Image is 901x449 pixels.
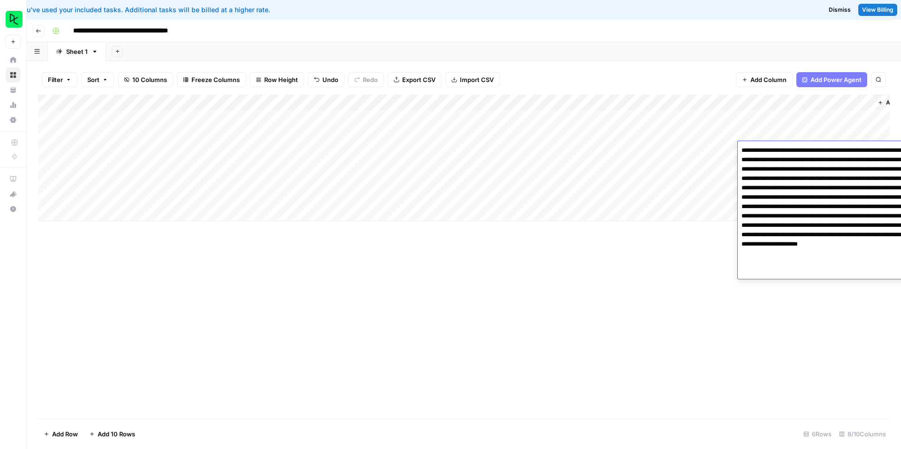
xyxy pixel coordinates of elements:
[6,202,21,217] button: Help + Support
[6,187,20,201] div: What's new?
[460,75,494,84] span: Import CSV
[829,6,851,14] span: Dismiss
[98,429,135,439] span: Add 10 Rows
[8,5,546,15] div: You've used your included tasks. Additional tasks will be billed at a higher rate.
[858,4,897,16] a: View Billing
[6,82,21,97] a: Your Data
[736,72,793,87] button: Add Column
[48,42,106,61] a: Sheet 1
[38,427,84,442] button: Add Row
[250,72,304,87] button: Row Height
[388,72,442,87] button: Export CSV
[6,52,21,67] a: Home
[402,75,435,84] span: Export CSV
[862,6,893,14] span: View Billing
[322,75,338,84] span: Undo
[66,47,88,56] div: Sheet 1
[264,75,298,84] span: Row Height
[6,7,21,31] button: Workspace: DataCamp
[308,72,344,87] button: Undo
[81,72,114,87] button: Sort
[6,97,21,112] a: Usage
[132,75,167,84] span: 10 Columns
[825,4,855,16] button: Dismiss
[84,427,141,442] button: Add 10 Rows
[87,75,99,84] span: Sort
[750,75,786,84] span: Add Column
[191,75,240,84] span: Freeze Columns
[363,75,378,84] span: Redo
[118,72,173,87] button: 10 Columns
[810,75,862,84] span: Add Power Agent
[6,11,23,28] img: DataCamp Logo
[6,67,21,82] a: Browse
[800,427,835,442] div: 6 Rows
[796,72,867,87] button: Add Power Agent
[835,427,890,442] div: 8/10 Columns
[6,112,21,127] a: Settings
[6,172,21,187] a: AirOps Academy
[348,72,384,87] button: Redo
[445,72,500,87] button: Import CSV
[42,72,77,87] button: Filter
[6,187,21,202] button: What's new?
[48,75,63,84] span: Filter
[177,72,246,87] button: Freeze Columns
[52,429,78,439] span: Add Row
